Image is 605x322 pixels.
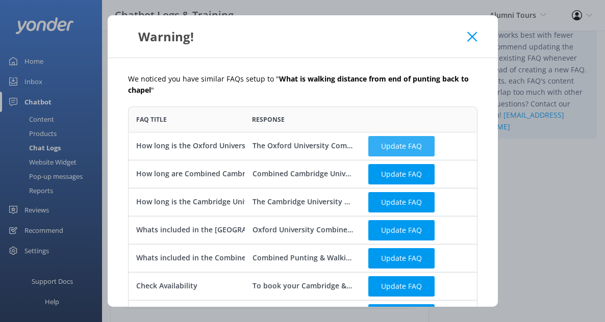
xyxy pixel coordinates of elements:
[128,272,477,300] div: row
[252,252,353,263] div: Combined Punting & Walking Tours include a 90-minute walking tour led by a Cambridge graduate or ...
[252,168,353,179] div: Combined Cambridge University Walking & Punting Tours last up to 4 hours in total. The standard t...
[128,28,468,45] div: Warning!
[368,136,435,156] button: Update FAQ
[252,224,353,235] div: Oxford University Combined Walking & Punting Tours include a graduate-led 90-minute walking tour ...
[136,115,167,124] span: FAQ Title
[128,73,477,96] p: We noticed you have similar FAQs setup to " "
[252,196,353,207] div: The Cambridge University Walking Tour lasts 90 minutes and follows a moderate walking pace, makin...
[136,280,197,291] div: Check Availability
[136,224,410,235] div: Whats included in the [GEOGRAPHIC_DATA] Combined Walking & Punting Tour
[136,252,379,263] div: Whats included in the Combined Cambridge Punting & Walking Tours
[128,132,477,160] div: row
[128,216,477,244] div: row
[128,160,477,188] div: row
[128,74,469,95] b: What is walking distance from end of punting back to chapel
[467,32,477,42] button: Close
[368,276,435,296] button: Update FAQ
[368,164,435,184] button: Update FAQ
[128,188,477,216] div: row
[136,140,377,151] div: How long is the Oxford University Combined Walking & Punting Tour
[252,140,353,151] div: The Oxford University Combined Walking & Punting Tour lasts 2.5 hours as standard. If you add col...
[368,248,435,268] button: Update FAQ
[252,280,353,291] div: To book your Cambridge & Oxford Alumni Tour: Click [URL][DOMAIN_NAME] or contact the team directl...
[368,220,435,240] button: Update FAQ
[136,196,316,207] div: How long is the Cambridge University Walking Tour
[368,192,435,212] button: Update FAQ
[128,244,477,272] div: row
[136,168,348,179] div: How long are Combined Cambridge Punting & Walking Tours
[252,115,285,124] span: Response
